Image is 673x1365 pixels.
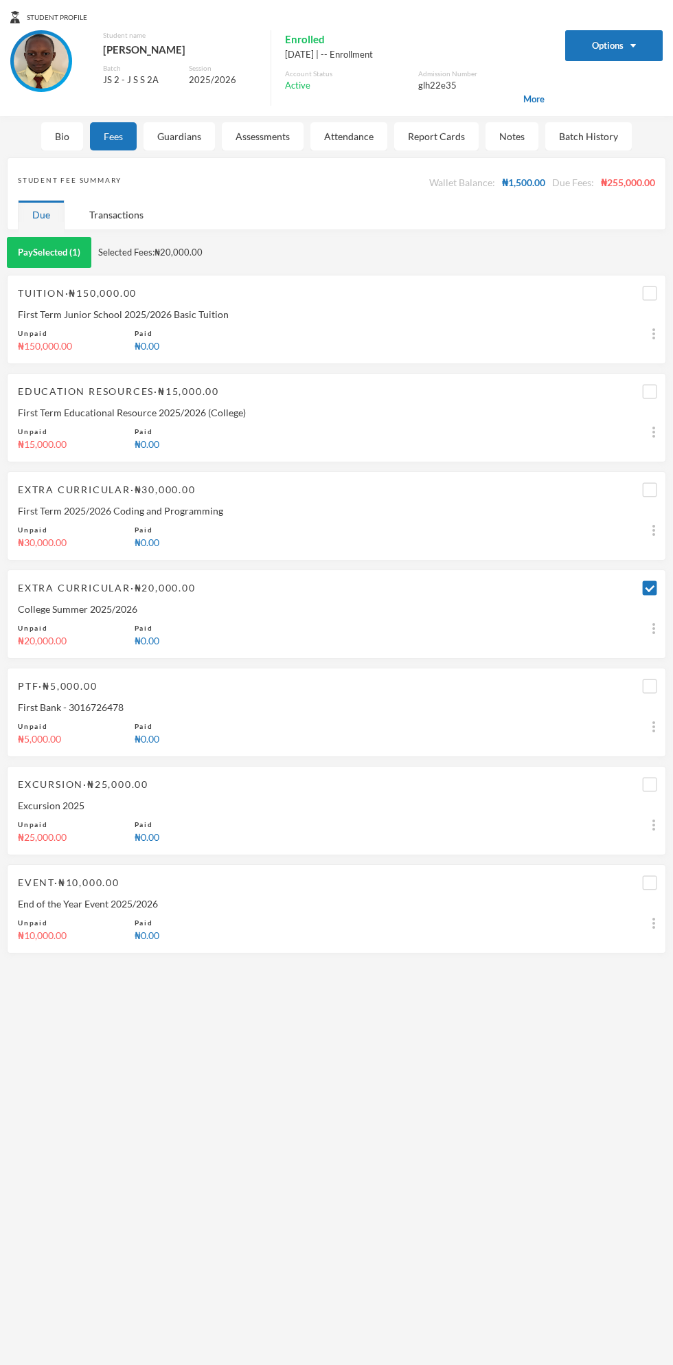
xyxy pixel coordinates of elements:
div: Paid [135,427,153,437]
div: Unpaid [18,525,48,535]
div: PTF · ₦5,000.00 [18,679,97,693]
div: First Term 2025/2026 Coding and Programming [18,504,655,518]
img: STUDENT [14,34,69,89]
div: ₦15,000.00 [18,437,67,451]
div: Batch [103,63,179,74]
div: End of the Year Event 2025/2026 [18,896,655,911]
div: Account Status [285,69,411,79]
div: Session [189,63,257,74]
img: more [652,820,655,831]
div: Paid [135,328,153,339]
img: more [652,623,655,634]
div: First Term Educational Resource 2025/2026 (College) [18,405,655,420]
div: Event · ₦10,000.00 [18,875,119,890]
div: ₦0.00 [135,437,159,451]
div: Tuition · ₦150,000.00 [18,286,137,300]
div: Excursion 2025 [18,798,655,813]
span: Active [285,79,310,93]
div: ₦0.00 [135,928,159,943]
div: JS 2 - J S S 2A [103,74,179,87]
div: glh22e35 [418,79,545,93]
div: Admission Number [418,69,545,79]
span: ₦255,000.00 [601,177,655,188]
div: Unpaid [18,328,48,339]
div: ₦10,000.00 [18,928,67,943]
div: ₦0.00 [135,633,159,648]
button: PaySelected (1) [7,237,91,268]
div: College Summer 2025/2026 [18,602,655,616]
img: more [652,427,655,438]
div: [DATE] | -- Enrollment [285,48,545,62]
div: Assessments [222,122,304,150]
div: Paid [135,525,153,535]
div: ₦0.00 [135,339,159,353]
img: more [652,525,655,536]
div: ₦0.00 [135,830,159,844]
div: Paid [135,820,153,830]
div: ₦0.00 [135,535,159,550]
div: Bio [41,122,83,150]
button: Options [565,30,663,61]
div: Guardians [144,122,215,150]
div: Student name [103,30,257,41]
div: Paid [135,623,153,633]
span: Selected Fees: ₦20,000.00 [98,246,203,260]
div: Education Resources · ₦15,000.00 [18,384,219,398]
div: ₦25,000.00 [18,830,67,844]
div: Unpaid [18,427,48,437]
div: First Bank - 3016726478 [18,700,655,714]
span: Due Fees: [552,177,594,188]
div: 2025/2026 [189,74,257,87]
div: Fees [90,122,137,150]
span: Wallet Balance: [429,177,495,188]
div: Unpaid [18,918,48,928]
div: Transactions [75,200,158,229]
div: Due [18,200,65,229]
img: more [652,918,655,929]
div: First Term Junior School 2025/2026 Basic Tuition [18,307,655,321]
div: Attendance [310,122,387,150]
div: ₦5,000.00 [18,732,61,746]
span: ₦1,500.00 [502,177,545,188]
div: Unpaid [18,820,48,830]
span: More [523,93,545,106]
div: Report Cards [394,122,479,150]
div: Unpaid [18,721,48,732]
div: [PERSON_NAME] [103,41,257,58]
div: Excursion · ₦25,000.00 [18,777,148,791]
div: Student Fee Summary [18,175,122,190]
span: Enrolled [285,30,325,48]
div: ₦30,000.00 [18,535,67,550]
span: Student Profile [27,12,87,23]
img: more [652,721,655,732]
div: ₦150,000.00 [18,339,72,353]
div: Unpaid [18,623,48,633]
div: Extra Curricular · ₦30,000.00 [18,482,196,497]
div: ₦20,000.00 [18,633,67,648]
div: Extra Curricular · ₦20,000.00 [18,580,196,595]
div: Paid [135,721,153,732]
div: ₦0.00 [135,732,159,746]
div: Notes [486,122,538,150]
img: more [652,328,655,339]
div: Paid [135,918,153,928]
div: Batch History [545,122,632,150]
